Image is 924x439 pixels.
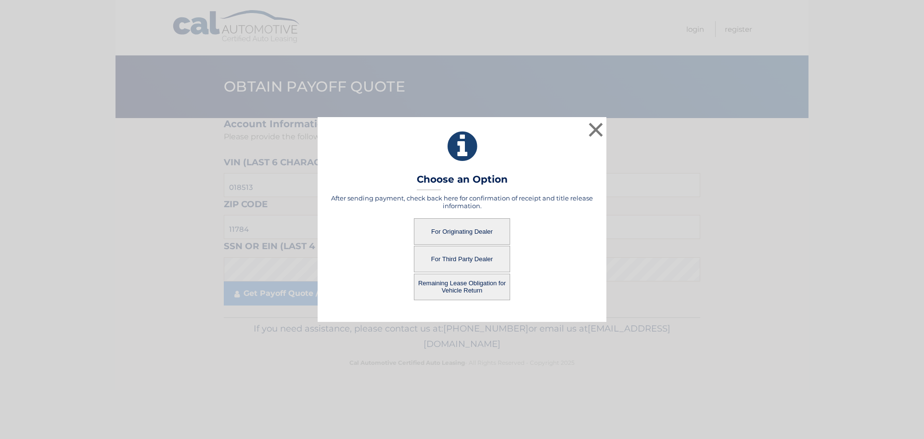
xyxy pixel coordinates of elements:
button: For Originating Dealer [414,218,510,245]
button: For Third Party Dealer [414,246,510,272]
button: × [586,120,605,139]
button: Remaining Lease Obligation for Vehicle Return [414,274,510,300]
h5: After sending payment, check back here for confirmation of receipt and title release information. [330,194,594,210]
h3: Choose an Option [417,173,508,190]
